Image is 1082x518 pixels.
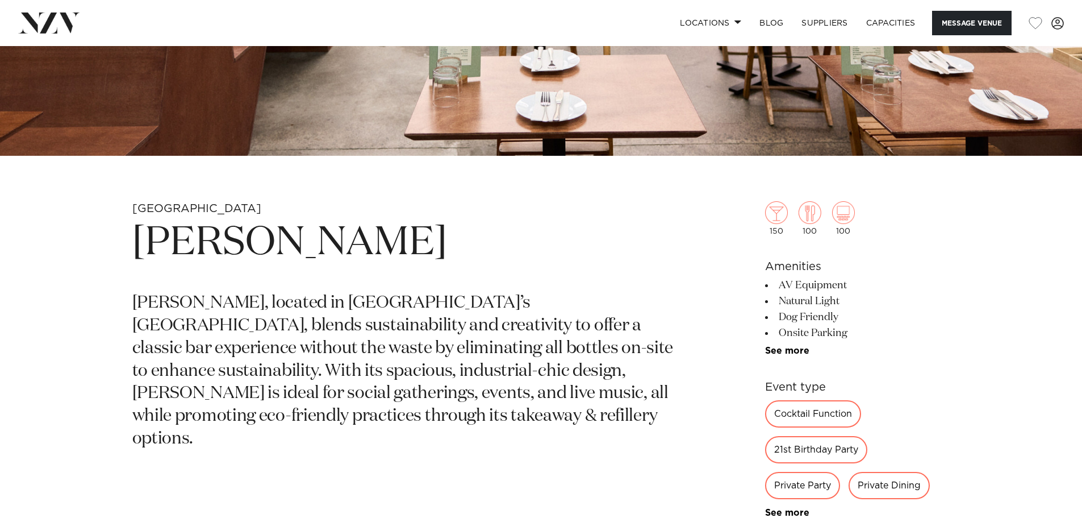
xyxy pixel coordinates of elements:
div: 100 [799,201,821,235]
h6: Event type [765,379,950,396]
div: 100 [832,201,855,235]
li: Dog Friendly [765,309,950,325]
div: 150 [765,201,788,235]
a: Capacities [857,11,925,35]
img: theatre.png [832,201,855,224]
h6: Amenities [765,258,950,275]
img: cocktail.png [765,201,788,224]
div: Cocktail Function [765,400,861,428]
p: [PERSON_NAME], located in [GEOGRAPHIC_DATA]’s [GEOGRAPHIC_DATA], blends sustainability and creati... [132,292,684,451]
a: BLOG [750,11,792,35]
div: Private Party [765,472,840,499]
div: 21st Birthday Party [765,436,867,463]
small: [GEOGRAPHIC_DATA] [132,203,261,214]
a: Locations [671,11,750,35]
img: nzv-logo.png [18,13,80,33]
img: dining.png [799,201,821,224]
div: Private Dining [849,472,930,499]
h1: [PERSON_NAME] [132,217,684,270]
button: Message Venue [932,11,1012,35]
li: AV Equipment [765,277,950,293]
li: Natural Light [765,293,950,309]
li: Onsite Parking [765,325,950,341]
a: SUPPLIERS [792,11,857,35]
